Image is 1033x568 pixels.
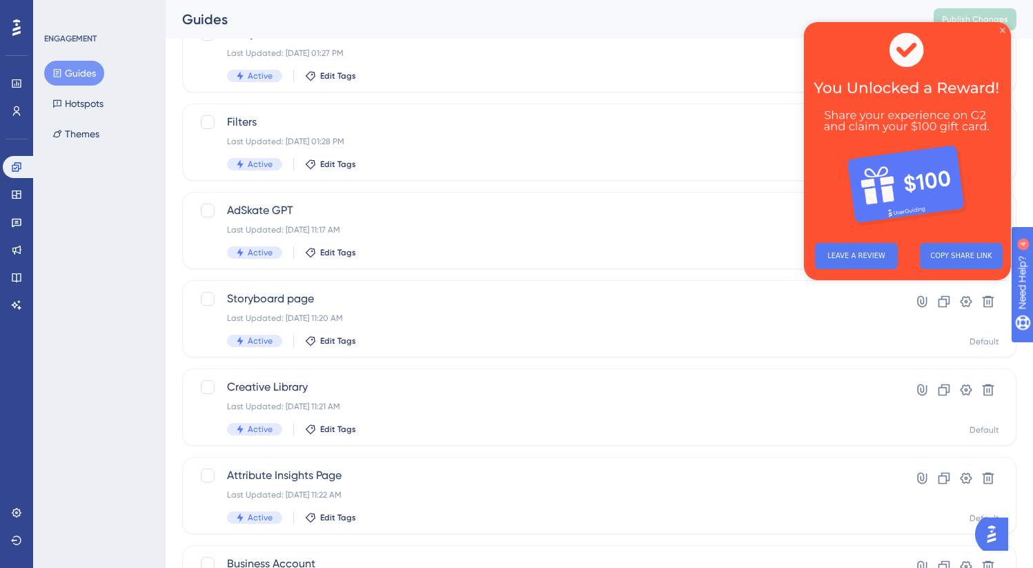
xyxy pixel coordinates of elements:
[248,335,273,346] span: Active
[227,224,861,235] div: Last Updated: [DATE] 11:17 AM
[305,247,356,258] button: Edit Tags
[11,221,94,247] button: LEAVE A REVIEW
[44,61,104,86] button: Guides
[227,313,861,324] div: Last Updated: [DATE] 11:20 AM
[970,336,999,347] div: Default
[320,247,356,258] span: Edit Tags
[32,3,86,20] span: Need Help?
[934,8,1016,30] button: Publish Changes
[182,10,899,29] div: Guides
[44,33,97,44] div: ENGAGEMENT
[248,159,273,170] span: Active
[196,6,201,11] div: Close Preview
[305,512,356,523] button: Edit Tags
[305,70,356,81] button: Edit Tags
[320,512,356,523] span: Edit Tags
[320,335,356,346] span: Edit Tags
[44,121,108,146] button: Themes
[320,424,356,435] span: Edit Tags
[248,512,273,523] span: Active
[320,159,356,170] span: Edit Tags
[305,424,356,435] button: Edit Tags
[227,291,861,307] span: Storyboard page
[227,467,861,484] span: Attribute Insights Page
[970,424,999,435] div: Default
[942,14,1008,25] span: Publish Changes
[227,379,861,395] span: Creative Library
[227,48,861,59] div: Last Updated: [DATE] 01:27 PM
[116,221,199,247] button: COPY SHARE LINK
[44,91,112,116] button: Hotspots
[96,7,100,18] div: 4
[305,159,356,170] button: Edit Tags
[227,136,861,147] div: Last Updated: [DATE] 01:28 PM
[305,335,356,346] button: Edit Tags
[320,70,356,81] span: Edit Tags
[227,489,861,500] div: Last Updated: [DATE] 11:22 AM
[248,424,273,435] span: Active
[227,114,861,130] span: Filters
[248,70,273,81] span: Active
[970,513,999,524] div: Default
[227,202,861,219] span: AdSkate GPT
[248,247,273,258] span: Active
[975,513,1016,555] iframe: UserGuiding AI Assistant Launcher
[227,401,861,412] div: Last Updated: [DATE] 11:21 AM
